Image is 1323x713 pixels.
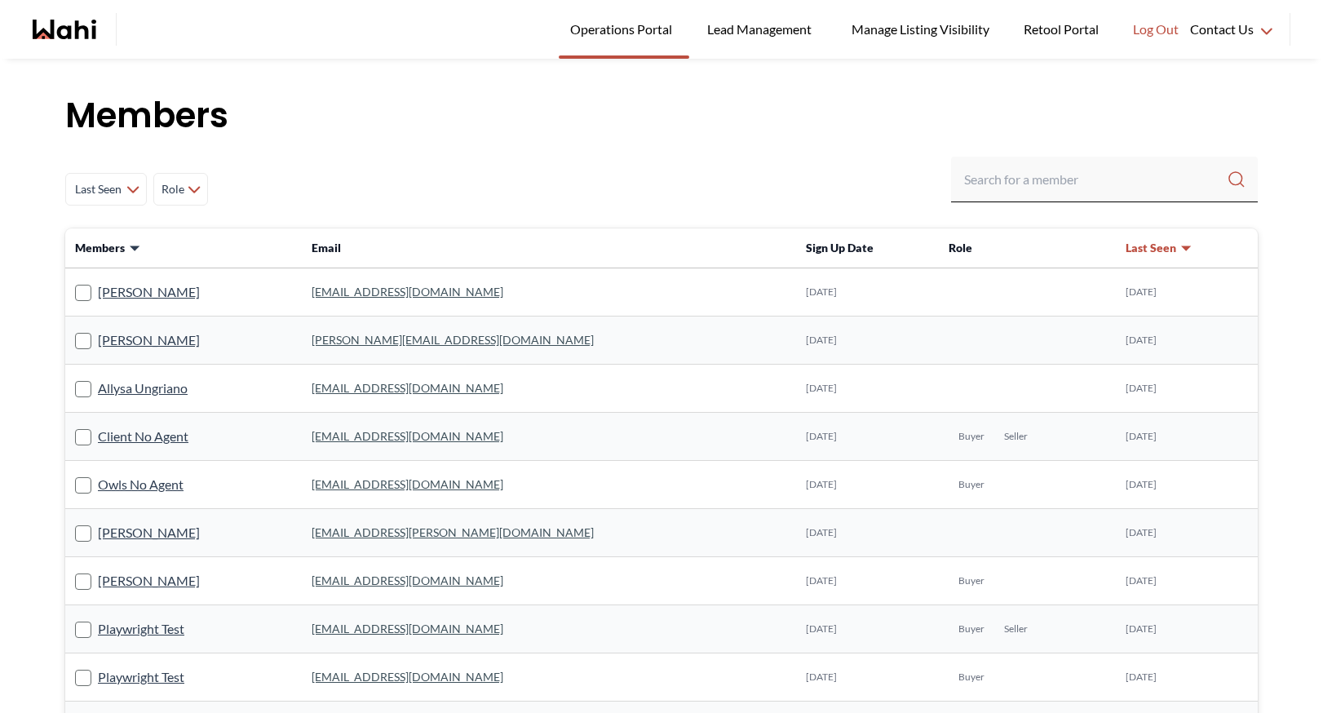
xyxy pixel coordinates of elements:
td: [DATE] [1116,605,1258,653]
span: Buyer [958,671,985,684]
span: Buyer [958,622,985,635]
span: Retool Portal [1024,19,1104,40]
td: [DATE] [796,653,939,702]
h1: Members [65,91,1258,140]
span: Operations Portal [570,19,678,40]
span: Seller [1004,430,1028,443]
a: [PERSON_NAME] [98,522,200,543]
a: Playwright Test [98,666,184,688]
span: Buyer [958,574,985,587]
span: Last Seen [1126,240,1176,256]
button: Members [75,240,141,256]
span: Role [161,175,184,204]
td: [DATE] [796,557,939,605]
a: [EMAIL_ADDRESS][PERSON_NAME][DOMAIN_NAME] [312,525,594,539]
td: [DATE] [1116,653,1258,702]
td: [DATE] [1116,413,1258,461]
a: Owls No Agent [98,474,184,495]
span: Buyer [958,430,985,443]
td: [DATE] [1116,365,1258,413]
span: Sign Up Date [806,241,874,255]
td: [DATE] [796,509,939,557]
span: Manage Listing Visibility [847,19,994,40]
span: Lead Management [707,19,817,40]
a: [EMAIL_ADDRESS][DOMAIN_NAME] [312,573,503,587]
td: [DATE] [796,413,939,461]
a: [EMAIL_ADDRESS][DOMAIN_NAME] [312,381,503,395]
span: Seller [1004,622,1028,635]
a: [PERSON_NAME] [98,570,200,591]
span: Last Seen [73,175,123,204]
a: Wahi homepage [33,20,96,39]
td: [DATE] [1116,557,1258,605]
td: [DATE] [1116,317,1258,365]
span: Email [312,241,341,255]
td: [DATE] [796,605,939,653]
a: [EMAIL_ADDRESS][DOMAIN_NAME] [312,622,503,635]
a: [EMAIL_ADDRESS][DOMAIN_NAME] [312,477,503,491]
td: [DATE] [796,317,939,365]
a: [PERSON_NAME][EMAIL_ADDRESS][DOMAIN_NAME] [312,333,594,347]
td: [DATE] [1116,509,1258,557]
a: Allysa Ungriano [98,378,188,399]
td: [DATE] [796,365,939,413]
a: [EMAIL_ADDRESS][DOMAIN_NAME] [312,285,503,299]
a: [EMAIL_ADDRESS][DOMAIN_NAME] [312,429,503,443]
a: [PERSON_NAME] [98,281,200,303]
a: Playwright Test [98,618,184,640]
td: [DATE] [1116,461,1258,509]
td: [DATE] [796,268,939,317]
span: Role [949,241,972,255]
a: Client No Agent [98,426,188,447]
button: Last Seen [1126,240,1192,256]
input: Search input [964,165,1227,194]
a: [PERSON_NAME] [98,330,200,351]
td: [DATE] [1116,268,1258,317]
td: [DATE] [796,461,939,509]
span: Log Out [1133,19,1179,40]
a: [EMAIL_ADDRESS][DOMAIN_NAME] [312,670,503,684]
span: Members [75,240,125,256]
span: Buyer [958,478,985,491]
